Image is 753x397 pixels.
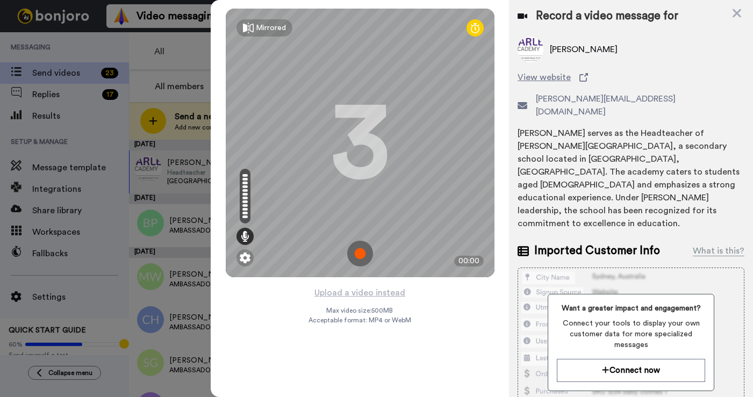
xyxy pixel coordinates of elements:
[557,318,705,350] span: Connect your tools to display your own customer data for more specialized messages
[311,286,408,300] button: Upload a video instead
[518,71,571,84] span: View website
[16,21,199,58] div: message notification from Amy, 5w ago. Hi Graham, We hope you and your customers have been having...
[454,256,484,266] div: 00:00
[693,244,744,257] div: What is this?
[331,103,390,183] div: 3
[240,252,250,263] img: ic_gear.svg
[47,30,163,220] span: Hi [PERSON_NAME], We hope you and your customers have been having a great time with [PERSON_NAME]...
[309,316,411,324] span: Acceptable format: MP4 or WebM
[327,306,393,315] span: Max video size: 500 MB
[557,359,705,382] button: Connect now
[47,40,163,50] p: Message from Amy, sent 5w ago
[518,71,744,84] a: View website
[24,31,41,48] img: Profile image for Amy
[347,241,373,266] img: ic_record_start.svg
[518,127,744,230] div: [PERSON_NAME] serves as the Headteacher of [PERSON_NAME][GEOGRAPHIC_DATA], a secondary school loc...
[536,92,744,118] span: [PERSON_NAME][EMAIL_ADDRESS][DOMAIN_NAME]
[534,243,660,259] span: Imported Customer Info
[557,303,705,314] span: Want a greater impact and engagement?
